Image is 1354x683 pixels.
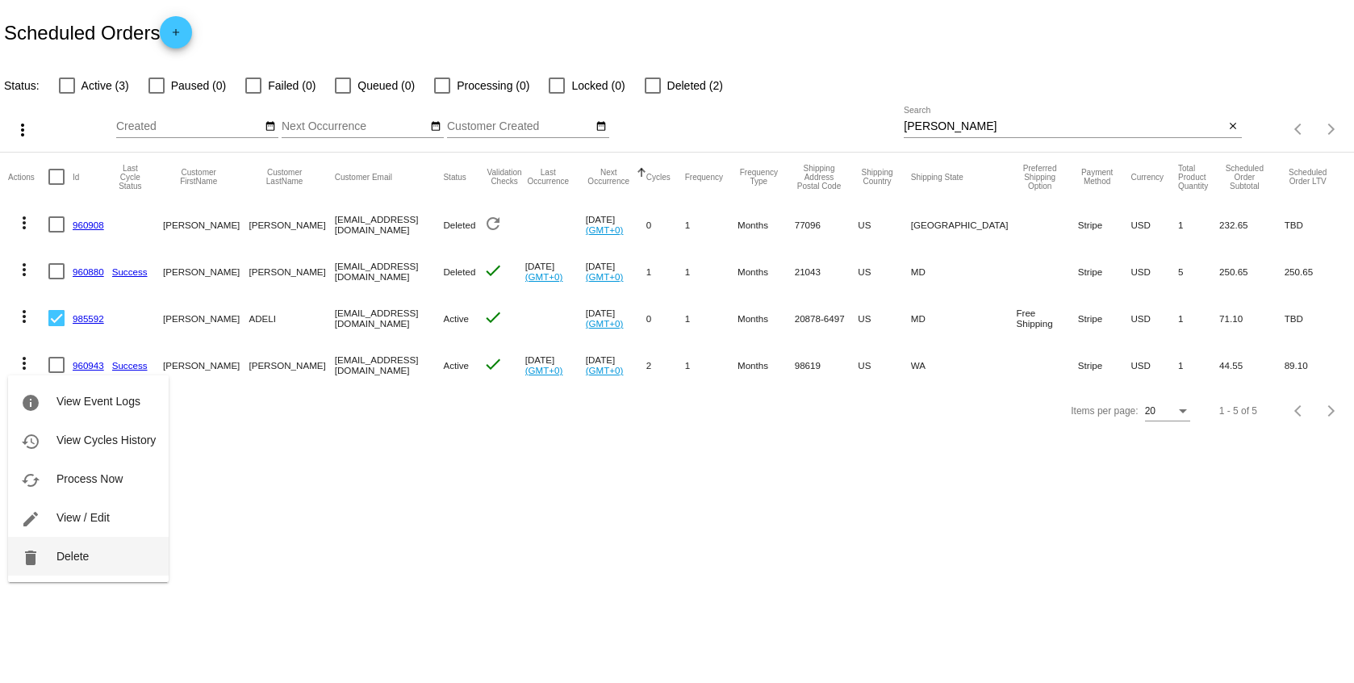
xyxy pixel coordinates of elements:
[56,434,156,446] span: View Cycles History
[21,509,40,529] mat-icon: edit
[21,471,40,490] mat-icon: cached
[56,395,140,408] span: View Event Logs
[21,393,40,413] mat-icon: info
[56,550,89,563] span: Delete
[56,472,123,485] span: Process Now
[56,511,110,524] span: View / Edit
[21,432,40,451] mat-icon: history
[21,548,40,568] mat-icon: delete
